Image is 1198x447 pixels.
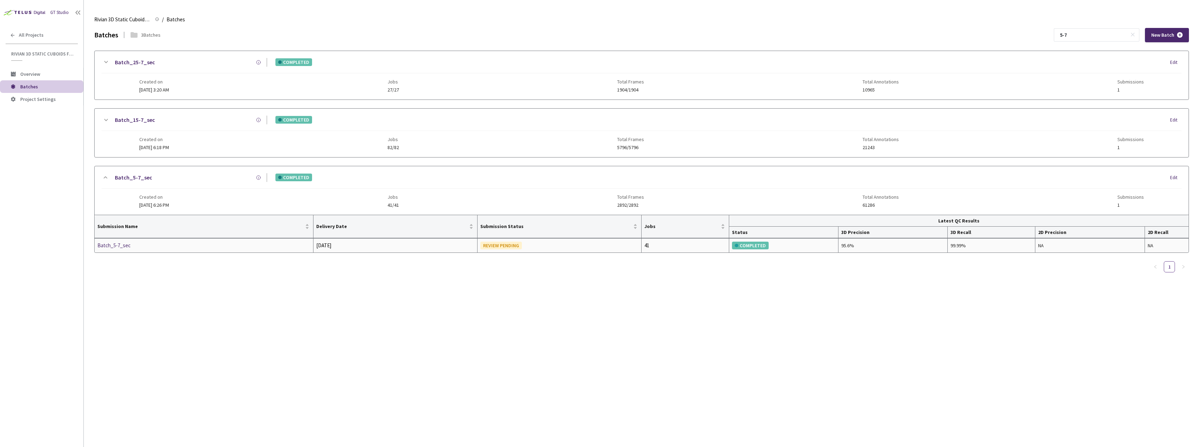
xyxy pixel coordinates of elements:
span: 1 [1117,203,1144,208]
div: COMPLETED [275,116,312,124]
span: Rivian 3D Static Cuboids fixed[2024-25] [94,15,151,24]
a: Batch_25-7_sec [115,58,155,67]
span: Created on [139,79,169,85]
span: Jobs [387,137,399,142]
span: 82/82 [387,145,399,150]
span: Total Annotations [863,79,899,85]
span: Submission Name [97,223,304,229]
th: Jobs [642,215,729,238]
span: Submissions [1117,79,1144,85]
div: [DATE] [316,241,474,250]
div: 95.6% [841,242,945,249]
span: Total Frames [617,79,644,85]
div: Edit [1170,59,1182,66]
a: Batch_5-7_sec [97,241,171,250]
input: Search [1056,29,1130,41]
a: 1 [1164,262,1175,272]
span: Jobs [644,223,719,229]
a: Batch_5-7_sec [115,173,152,182]
li: / [162,15,164,24]
div: Batch_15-7_secCOMPLETEDEditCreated on[DATE] 6:18 PMJobs82/82Total Frames5796/5796Total Annotation... [95,109,1189,157]
span: Created on [139,194,169,200]
th: Submission Name [95,215,313,238]
span: 10965 [863,87,899,93]
span: Submissions [1117,194,1144,200]
li: 1 [1164,261,1175,272]
th: 2D Recall [1145,227,1189,238]
span: Submissions [1117,137,1144,142]
span: 1 [1117,87,1144,93]
div: COMPLETED [732,242,769,249]
span: Submission Status [480,223,632,229]
span: Batches [20,83,38,90]
span: Delivery Date [316,223,468,229]
span: right [1181,265,1185,269]
span: All Projects [19,32,44,38]
span: [DATE] 6:26 PM [139,202,169,208]
a: Batch_15-7_sec [115,116,155,124]
th: 2D Precision [1035,227,1145,238]
span: 1904/1904 [617,87,644,93]
span: Total Annotations [863,194,899,200]
li: Previous Page [1150,261,1161,272]
span: Created on [139,137,169,142]
th: Latest QC Results [729,215,1189,227]
span: 41/41 [387,203,399,208]
span: 5796/5796 [617,145,644,150]
div: COMPLETED [275,58,312,66]
span: [DATE] 6:18 PM [139,144,169,151]
span: 21243 [863,145,899,150]
div: Edit [1170,174,1182,181]
li: Next Page [1178,261,1189,272]
th: Status [729,227,838,238]
div: GT Studio [50,9,69,16]
span: Batches [167,15,185,24]
th: Submission Status [478,215,642,238]
span: 2892/2892 [617,203,644,208]
div: NA [1038,242,1141,249]
div: Batch_25-7_secCOMPLETEDEditCreated on[DATE] 3:20 AMJobs27/27Total Frames1904/1904Total Annotation... [95,51,1189,100]
span: New Batch [1151,32,1174,38]
div: COMPLETED [275,174,312,181]
span: Project Settings [20,96,56,102]
th: Delivery Date [313,215,478,238]
span: Jobs [387,79,399,85]
span: left [1153,265,1158,269]
div: REVIEW PENDING [480,242,522,249]
th: 3D Recall [948,227,1035,238]
div: NA [1148,242,1186,249]
div: 41 [644,241,726,250]
div: 3 Batches [141,31,161,39]
div: Edit [1170,117,1182,124]
span: Total Frames [617,194,644,200]
span: 61286 [863,203,899,208]
div: Batches [94,29,118,40]
span: [DATE] 3:20 AM [139,87,169,93]
th: 3D Precision [838,227,948,238]
button: left [1150,261,1161,272]
span: Total Annotations [863,137,899,142]
span: 1 [1117,145,1144,150]
span: Rivian 3D Static Cuboids fixed[2024-25] [11,51,74,57]
span: 27/27 [387,87,399,93]
div: 99.99% [951,242,1032,249]
div: Batch_5-7_secCOMPLETEDEditCreated on[DATE] 6:26 PMJobs41/41Total Frames2892/2892Total Annotations... [95,166,1189,215]
span: Jobs [387,194,399,200]
button: right [1178,261,1189,272]
span: Total Frames [617,137,644,142]
span: Overview [20,71,40,77]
